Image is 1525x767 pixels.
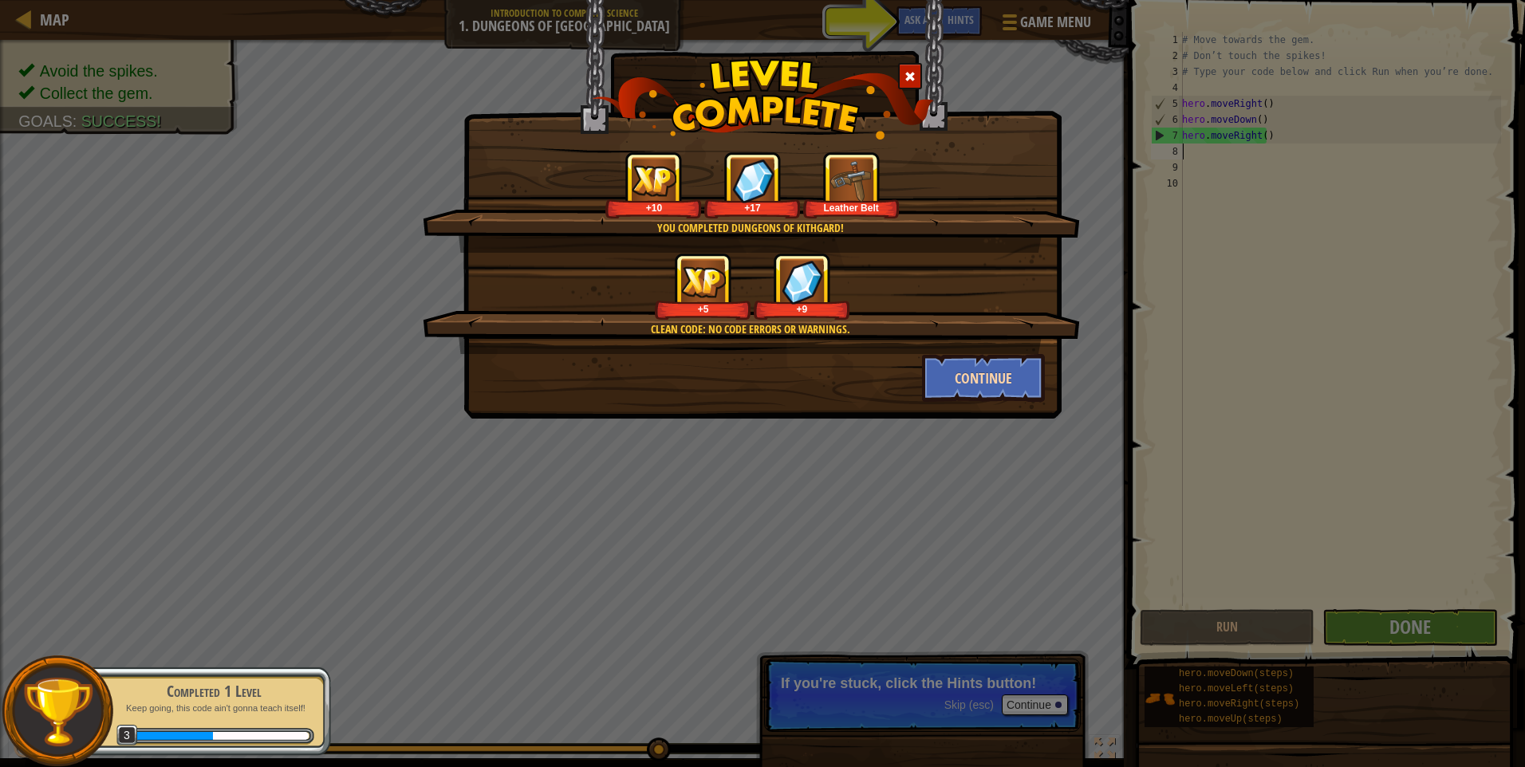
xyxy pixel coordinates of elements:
div: +17 [707,202,798,214]
img: level_complete.png [592,59,934,140]
img: trophy.png [22,675,94,748]
img: reward_icon_xp.png [681,266,726,297]
div: +5 [658,303,748,315]
p: Keep going, this code ain't gonna teach itself! [113,702,314,714]
span: 3 [116,725,138,746]
div: Leather Belt [806,202,896,214]
img: reward_icon_xp.png [632,165,676,196]
img: reward_icon_gems.png [782,260,823,304]
img: portrait.png [829,159,873,203]
div: You completed Dungeons of Kithgard! [498,220,1002,236]
button: Continue [922,354,1046,402]
div: +9 [757,303,847,315]
div: Completed 1 Level [113,680,314,702]
div: Clean code: no code errors or warnings. [498,321,1002,337]
div: +10 [609,202,699,214]
img: reward_icon_gems.png [732,159,774,203]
